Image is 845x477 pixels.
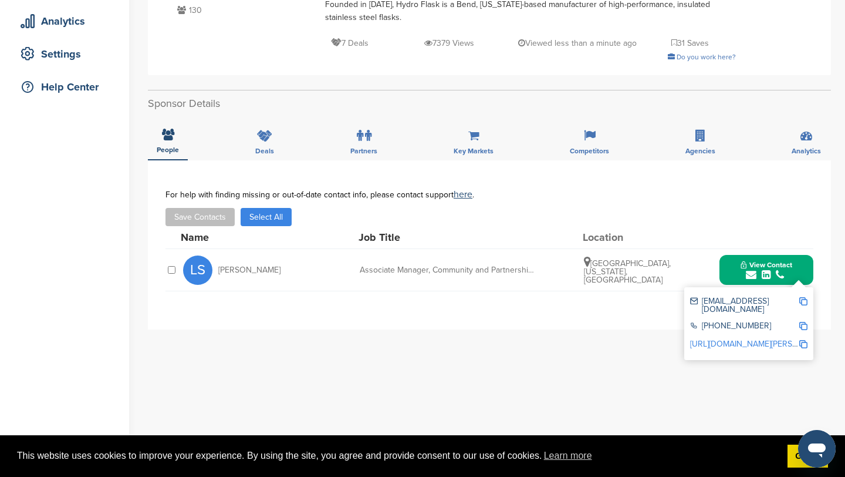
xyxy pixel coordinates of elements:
a: learn more about cookies [542,447,594,465]
div: Analytics [18,11,117,32]
span: Partners [350,147,377,154]
h2: Sponsor Details [148,96,831,112]
span: LS [183,256,212,285]
p: 7 Deals [331,36,369,51]
a: Settings [12,41,117,68]
img: Copy [799,340,807,348]
p: 130 [174,3,313,18]
a: [URL][DOMAIN_NAME][PERSON_NAME] [690,339,833,349]
button: Select All [241,208,292,226]
span: View Contact [741,261,792,269]
div: Job Title [359,232,535,243]
span: [GEOGRAPHIC_DATA], [US_STATE], [GEOGRAPHIC_DATA] [584,258,671,285]
button: Save Contacts [165,208,235,226]
button: View Contact [726,253,806,288]
div: Settings [18,43,117,65]
span: [PERSON_NAME] [218,266,280,274]
img: Copy [799,322,807,330]
a: Help Center [12,73,117,100]
img: Copy [799,297,807,305]
p: Viewed less than a minute ago [518,36,637,51]
a: here [454,189,472,200]
div: Name [181,232,310,243]
div: Associate Manager, Community and Partnerships [360,266,536,274]
span: Deals [255,147,274,154]
span: Agencies [685,147,715,154]
a: dismiss cookie message [787,445,828,468]
div: For help with finding missing or out-of-date contact info, please contact support . [165,190,813,199]
p: 7379 Views [424,36,474,51]
div: [EMAIL_ADDRESS][DOMAIN_NAME] [690,297,799,314]
div: Location [583,232,671,243]
p: 31 Saves [671,36,709,51]
span: Analytics [792,147,821,154]
div: [PHONE_NUMBER] [690,322,799,332]
div: Help Center [18,76,117,98]
span: Competitors [570,147,609,154]
iframe: Button to launch messaging window [798,430,836,468]
span: People [157,146,179,153]
a: Do you work here? [668,53,736,61]
span: Key Markets [454,147,494,154]
span: Do you work here? [677,53,736,61]
a: Analytics [12,8,117,35]
span: This website uses cookies to improve your experience. By using the site, you agree and provide co... [17,447,778,465]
